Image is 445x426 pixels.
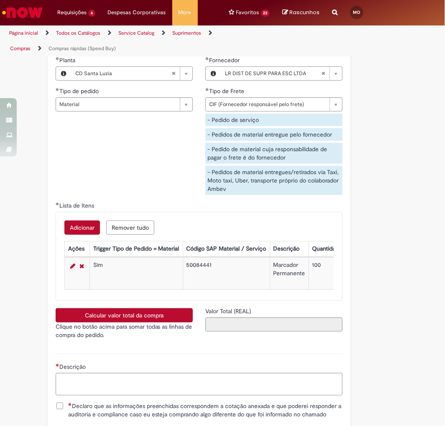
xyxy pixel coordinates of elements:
span: LR DIST DE SUPR PARA ESC LTDA [225,67,321,80]
span: Declaro que as informações preenchidas correspondem a cotação anexada e que poderei responder a a... [68,402,343,418]
abbr: Limpar campo Planta [167,67,180,80]
a: Compras [10,45,31,52]
a: Página inicial [9,30,38,36]
td: Marcador Permanente [270,258,309,290]
textarea: Descrição [56,373,343,396]
span: More [179,8,192,17]
span: Material [59,98,176,111]
span: Fornecedor [209,56,241,64]
abbr: Limpar campo Fornecedor [317,67,330,80]
button: Calcular valor total da compra [56,308,193,322]
a: No momento, sua lista de rascunhos tem 0 Itens [282,8,320,16]
span: CD Santa Luzia [75,67,171,80]
span: Favoritos [236,8,259,17]
button: Fornecedor , Visualizar este registro LR DIST DE SUPR PARA ESC LTDA [206,67,221,80]
th: Código SAP Material / Serviço [183,241,270,257]
span: Tipo de pedido [59,87,100,95]
span: Obrigatório Preenchido [56,202,59,205]
ul: Trilhas de página [6,25,253,56]
th: Descrição [270,241,309,257]
span: CIF (Fornecedor responsável pelo frete) [209,98,325,111]
th: Quantidade [309,241,346,257]
th: Ações [64,241,90,257]
th: Trigger Tipo de Pedido = Material [90,241,183,257]
span: 23 [261,10,270,17]
span: Despesas Corporativas [108,8,166,17]
a: Compras rápidas (Speed Buy) [49,45,116,52]
a: Service Catalog [118,30,154,36]
a: Todos os Catálogos [56,30,100,36]
span: Requisições [57,8,87,17]
div: - Pedido de serviço [205,114,343,126]
a: Editar Linha 1 [68,261,77,271]
p: Clique no botão acima para somar todas as linhas de compra do pedido. [56,322,193,339]
button: Remover todas as linhas de Lista de Itens [106,221,154,235]
span: Somente leitura - Valor Total (REAL) [205,307,253,315]
span: Obrigatório Preenchido [56,88,59,91]
span: Planta [59,56,77,64]
button: Adicionar uma linha para Lista de Itens [64,221,100,235]
img: ServiceNow [1,4,44,21]
span: Obrigatório Preenchido [205,57,209,60]
span: Obrigatório Preenchido [205,88,209,91]
div: - Pedidos de material entregues/retirados via Taxi, Moto taxi, Uber, transporte próprio do colabo... [205,166,343,195]
span: Descrição [59,363,87,370]
span: 6 [88,10,95,17]
span: MO [353,10,361,15]
span: Tipo de Frete [209,87,246,95]
input: Valor Total (REAL) [205,317,343,332]
span: Lista de Itens [59,202,96,209]
a: LR DIST DE SUPR PARA ESC LTDALimpar campo Fornecedor [221,67,342,80]
span: Obrigatório Preenchido [56,57,59,60]
a: Remover linha 1 [77,261,86,271]
button: Planta, Visualizar este registro CD Santa Luzia [56,67,71,80]
td: 100 [309,258,346,290]
span: Necessários [56,363,59,367]
td: Sim [90,258,183,290]
span: Rascunhos [289,8,320,16]
label: Somente leitura - Valor Total (REAL) [205,307,253,315]
a: Suprimentos [172,30,201,36]
div: - Pedido de material cuja responsabilidade de pagar o frete é do fornecedor [205,143,343,164]
td: 50084441 [183,258,270,290]
div: - Pedidos de material entregue pelo fornecedor [205,128,343,141]
span: Necessários [68,403,72,406]
a: CD Santa LuziaLimpar campo Planta [71,67,192,80]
